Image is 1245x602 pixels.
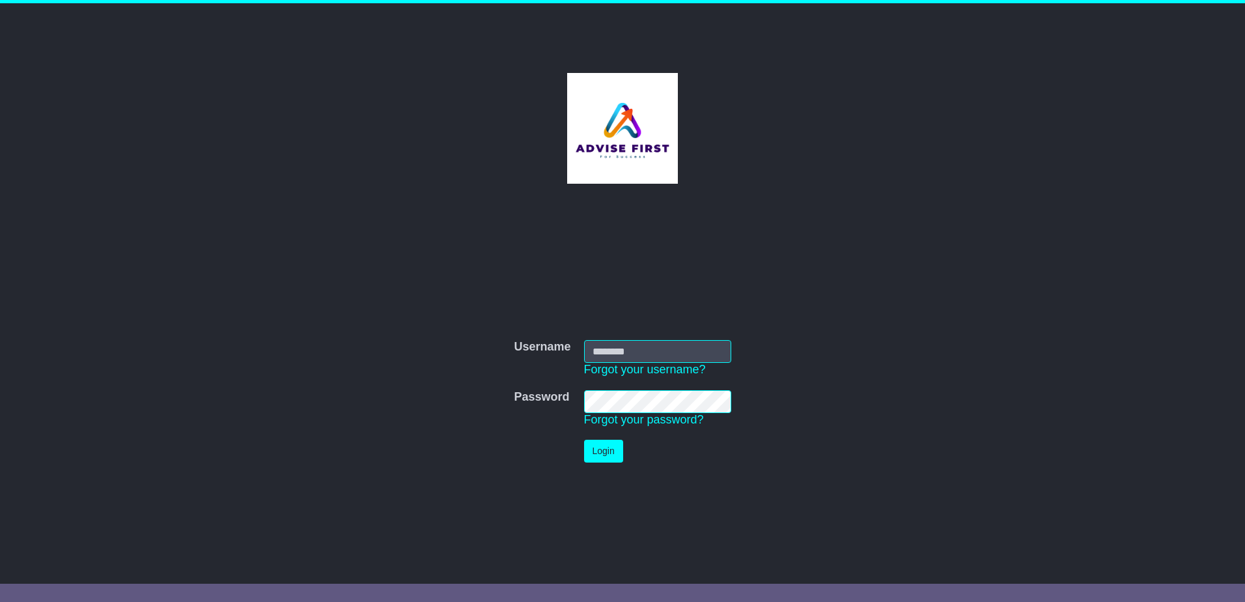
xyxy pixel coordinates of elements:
[584,363,706,376] a: Forgot your username?
[514,390,569,405] label: Password
[584,413,704,426] a: Forgot your password?
[514,340,570,354] label: Username
[567,73,678,184] img: Aspera Group Pty Ltd
[584,440,623,463] button: Login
